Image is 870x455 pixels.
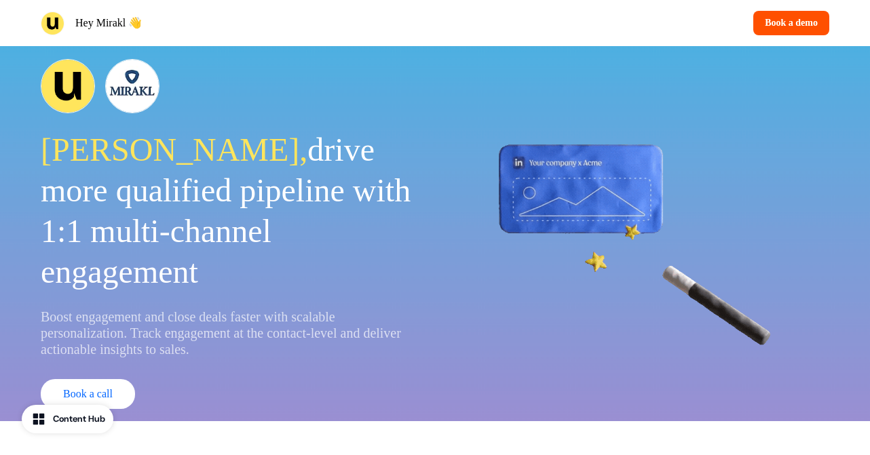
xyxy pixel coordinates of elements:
div: Content Hub [53,412,105,426]
button: Content Hub [22,405,113,433]
p: Hey Mirakl 👋 [75,15,142,31]
span: drive more qualified pipeline with 1:1 multi-channel engagement [41,132,411,290]
button: Book a call [41,379,135,409]
button: Book a demo [753,11,829,35]
span: [PERSON_NAME], [41,132,307,167]
p: Boost engagement and close deals faster with scalable personalization. Track engagement at the co... [41,309,416,357]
